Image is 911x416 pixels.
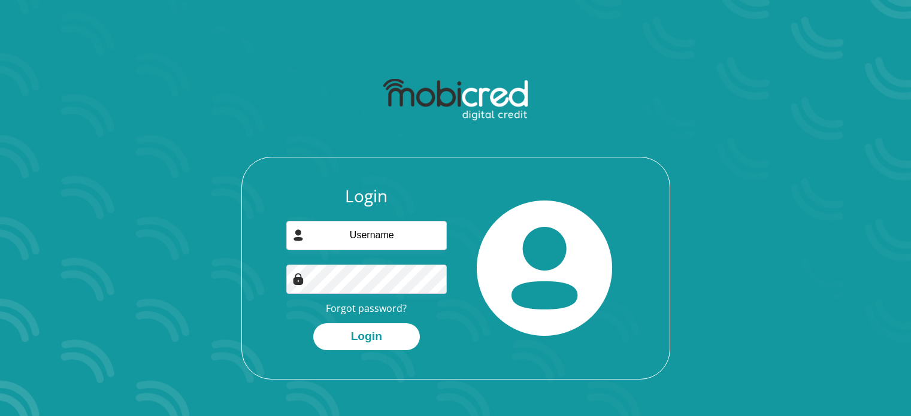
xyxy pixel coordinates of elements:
[326,302,407,315] a: Forgot password?
[383,79,528,121] img: mobicred logo
[292,273,304,285] img: Image
[286,221,447,250] input: Username
[313,323,420,350] button: Login
[292,229,304,241] img: user-icon image
[286,186,447,207] h3: Login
